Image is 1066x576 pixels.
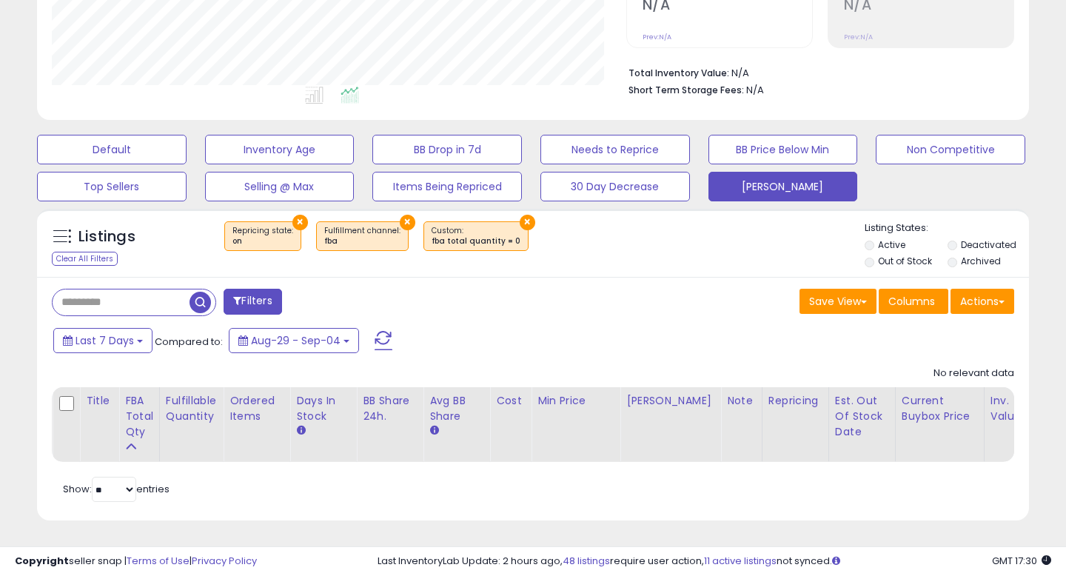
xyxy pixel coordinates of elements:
[951,289,1014,314] button: Actions
[229,393,284,424] div: Ordered Items
[496,393,525,409] div: Cost
[52,252,118,266] div: Clear All Filters
[708,172,858,201] button: [PERSON_NAME]
[902,393,978,424] div: Current Buybox Price
[400,215,415,230] button: ×
[53,328,152,353] button: Last 7 Days
[799,289,876,314] button: Save View
[15,555,257,569] div: seller snap | |
[540,172,690,201] button: 30 Day Decrease
[205,135,355,164] button: Inventory Age
[626,393,714,409] div: [PERSON_NAME]
[727,393,756,409] div: Note
[229,328,359,353] button: Aug-29 - Sep-04
[768,393,822,409] div: Repricing
[155,335,223,349] span: Compared to:
[835,393,889,440] div: Est. Out Of Stock Date
[192,554,257,568] a: Privacy Policy
[746,83,764,97] span: N/A
[879,289,948,314] button: Columns
[961,255,1001,267] label: Archived
[878,255,932,267] label: Out of Stock
[540,135,690,164] button: Needs to Reprice
[628,63,1003,81] li: N/A
[537,393,614,409] div: Min Price
[878,238,905,251] label: Active
[232,236,293,247] div: on
[125,393,153,440] div: FBA Total Qty
[292,215,308,230] button: ×
[429,393,483,424] div: Avg BB Share
[372,135,522,164] button: BB Drop in 7d
[432,225,520,247] span: Custom:
[37,172,187,201] button: Top Sellers
[205,172,355,201] button: Selling @ Max
[520,215,535,230] button: ×
[865,221,1030,235] p: Listing States:
[704,554,777,568] a: 11 active listings
[876,135,1025,164] button: Non Competitive
[296,393,350,424] div: Days In Stock
[429,424,438,438] small: Avg BB Share.
[166,393,217,424] div: Fulfillable Quantity
[63,482,170,496] span: Show: entries
[127,554,190,568] a: Terms of Use
[992,554,1051,568] span: 2025-09-12 17:30 GMT
[643,33,671,41] small: Prev: N/A
[324,236,400,247] div: fba
[224,289,281,315] button: Filters
[86,393,113,409] div: Title
[324,225,400,247] span: Fulfillment channel :
[961,238,1016,251] label: Deactivated
[628,84,744,96] b: Short Term Storage Fees:
[15,554,69,568] strong: Copyright
[78,227,135,247] h5: Listings
[251,333,341,348] span: Aug-29 - Sep-04
[888,294,935,309] span: Columns
[432,236,520,247] div: fba total quantity = 0
[933,366,1014,381] div: No relevant data
[378,555,1051,569] div: Last InventoryLab Update: 2 hours ago, require user action, not synced.
[37,135,187,164] button: Default
[363,393,417,424] div: BB Share 24h.
[372,172,522,201] button: Items Being Repriced
[708,135,858,164] button: BB Price Below Min
[76,333,134,348] span: Last 7 Days
[563,554,610,568] a: 48 listings
[232,225,293,247] span: Repricing state :
[628,67,729,79] b: Total Inventory Value:
[296,424,305,438] small: Days In Stock.
[844,33,873,41] small: Prev: N/A
[990,393,1024,424] div: Inv. value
